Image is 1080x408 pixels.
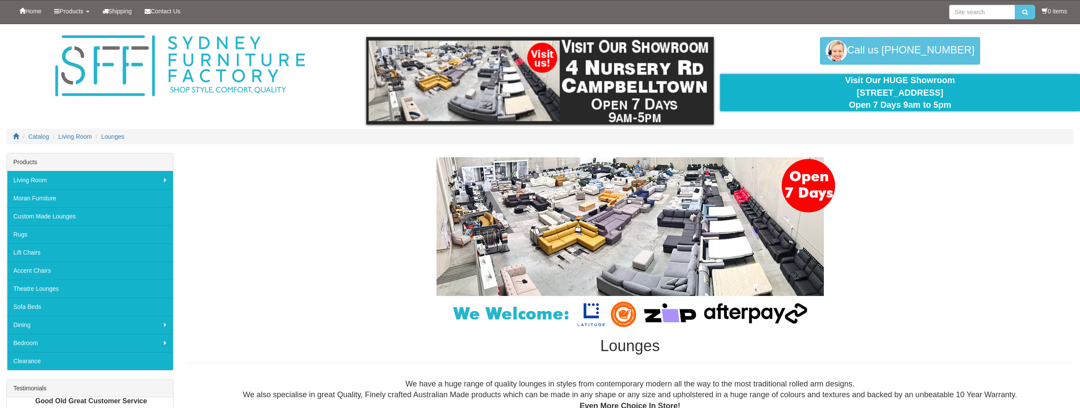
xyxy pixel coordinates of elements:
a: Products [48,0,96,22]
div: Testimonials [7,380,173,397]
div: Products [7,153,173,171]
input: Site search [949,5,1015,19]
a: Home [13,0,48,22]
li: 0 items [1042,7,1067,16]
span: Home [25,8,41,15]
a: Theatre Lounges [7,280,173,298]
a: Clearance [7,352,173,370]
a: Lounges [101,133,124,140]
a: Accent Chairs [7,262,173,280]
span: Products [59,8,83,15]
img: Lounges [415,157,845,329]
img: showroom.gif [366,37,713,125]
span: Contact Us [151,8,180,15]
a: Dining [7,316,173,334]
b: Good Old Great Customer Service [35,397,147,405]
img: Sydney Furniture Factory [51,33,309,100]
a: Living Room [7,171,173,189]
a: Lift Chairs [7,243,173,262]
a: Bedroom [7,334,173,352]
h1: Lounges [186,337,1074,355]
a: Custom Made Lounges [7,207,173,225]
span: Shipping [108,8,132,15]
div: Visit Our HUGE Showroom [STREET_ADDRESS] Open 7 Days 9am to 5pm [727,74,1074,111]
a: Contact Us [138,0,187,22]
a: Rugs [7,225,173,243]
a: Living Room [59,133,92,140]
a: Sofa Beds [7,298,173,316]
a: Catalog [28,133,49,140]
a: Moran Furniture [7,189,173,207]
a: Shipping [96,0,139,22]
